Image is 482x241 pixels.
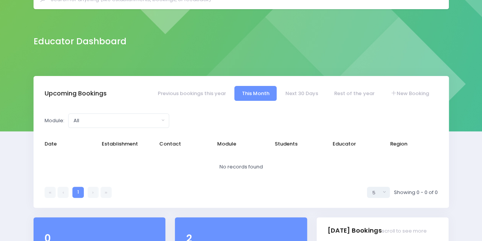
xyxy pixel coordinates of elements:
span: Region [390,140,432,148]
span: Establishment [102,140,144,148]
button: All [68,113,169,128]
a: Rest of the year [327,86,382,101]
div: 5 [372,189,380,197]
small: scroll to see more [382,228,427,234]
span: Educator [333,140,375,148]
a: Next 30 Days [278,86,326,101]
a: This Month [234,86,277,101]
a: Next [88,187,99,198]
a: 1 [72,187,83,198]
h2: Educator Dashboard [34,36,127,47]
a: Previous bookings this year [150,86,233,101]
a: New Booking [383,86,436,101]
label: Module: [45,117,64,125]
span: Module [217,140,259,148]
button: Select page size [367,187,390,198]
a: Previous [58,187,69,198]
h3: Upcoming Bookings [45,90,107,97]
span: Students [275,140,317,148]
a: Last [101,187,112,198]
span: Date [45,140,86,148]
span: Showing 0 - 0 of 0 [394,189,437,196]
span: No records found [219,163,263,170]
div: All [74,117,159,125]
a: First [45,187,56,198]
span: Contact [159,140,201,148]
